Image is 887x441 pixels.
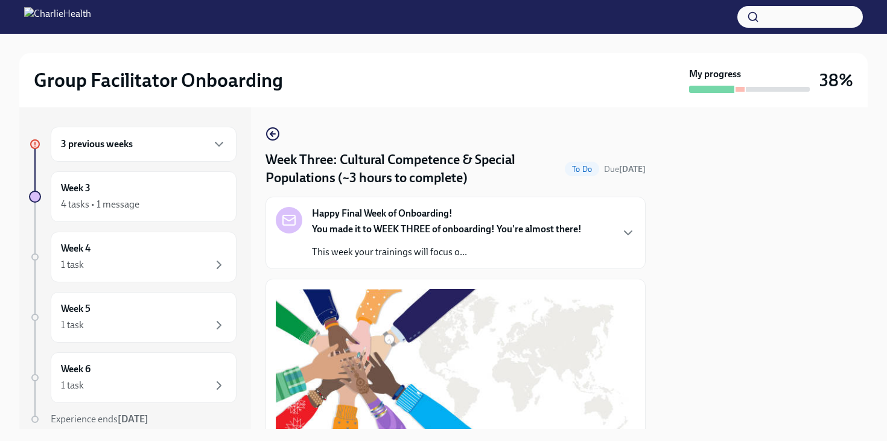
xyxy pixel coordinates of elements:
[565,165,599,174] span: To Do
[604,164,646,174] span: Due
[61,182,91,195] h6: Week 3
[29,352,237,403] a: Week 61 task
[61,138,133,151] h6: 3 previous weeks
[265,151,560,187] h4: Week Three: Cultural Competence & Special Populations (~3 hours to complete)
[61,319,84,332] div: 1 task
[619,164,646,174] strong: [DATE]
[29,292,237,343] a: Week 51 task
[819,69,853,91] h3: 38%
[51,127,237,162] div: 3 previous weeks
[312,207,453,220] strong: Happy Final Week of Onboarding!
[604,163,646,175] span: September 23rd, 2025 09:00
[51,413,148,425] span: Experience ends
[61,379,84,392] div: 1 task
[61,258,84,271] div: 1 task
[29,232,237,282] a: Week 41 task
[276,289,635,436] button: Zoom image
[29,171,237,222] a: Week 34 tasks • 1 message
[61,198,139,211] div: 4 tasks • 1 message
[61,302,91,316] h6: Week 5
[118,413,148,425] strong: [DATE]
[312,223,582,235] strong: You made it to WEEK THREE of onboarding! You're almost there!
[61,363,91,376] h6: Week 6
[34,68,283,92] h2: Group Facilitator Onboarding
[24,7,91,27] img: CharlieHealth
[689,68,741,81] strong: My progress
[61,242,91,255] h6: Week 4
[312,246,582,259] p: This week your trainings will focus o...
